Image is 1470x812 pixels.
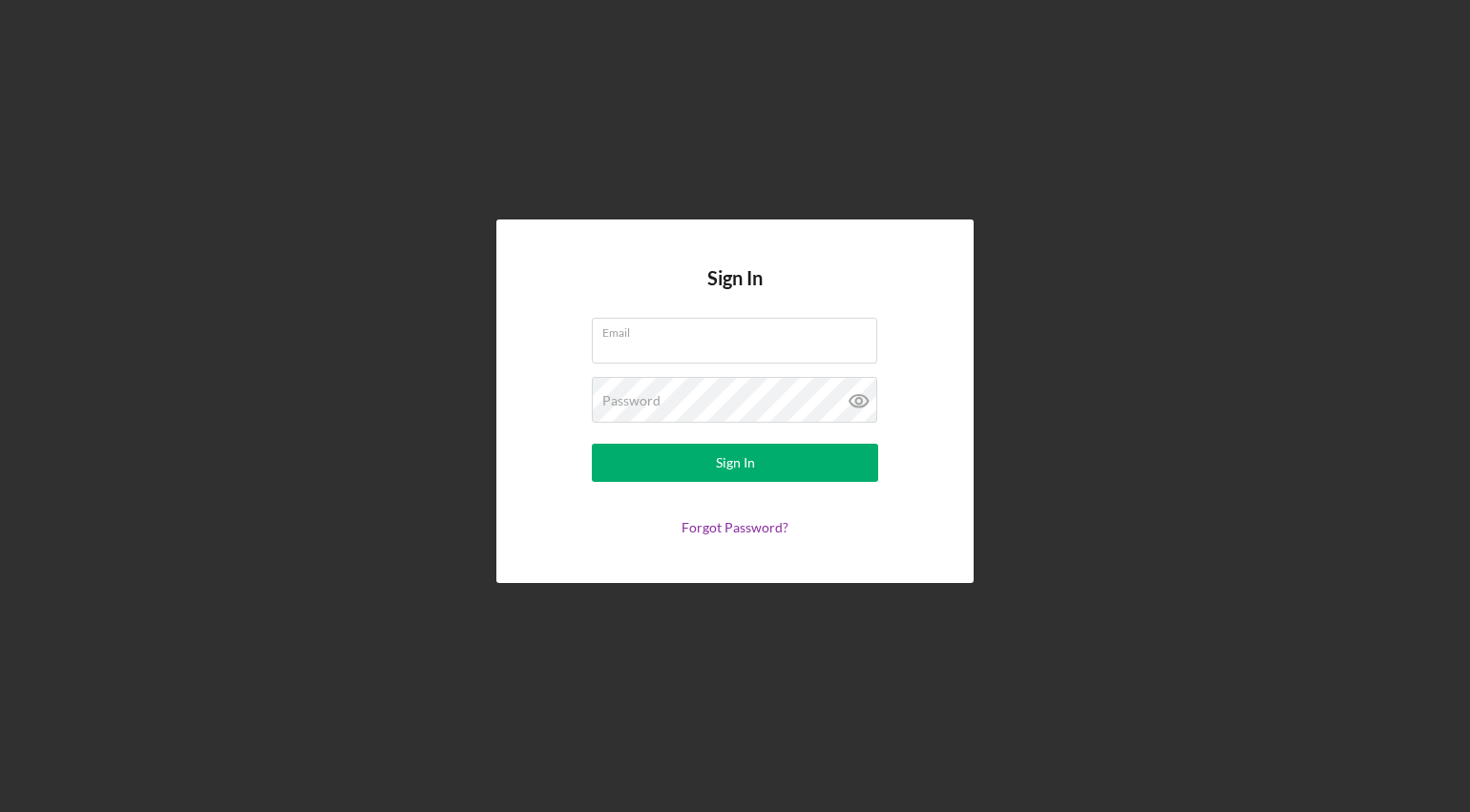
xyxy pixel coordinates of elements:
[716,444,755,482] div: Sign In
[602,393,661,408] label: Password
[682,519,788,535] a: Forgot Password?
[592,444,878,482] button: Sign In
[602,319,877,340] label: Email
[707,267,763,318] h4: Sign In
